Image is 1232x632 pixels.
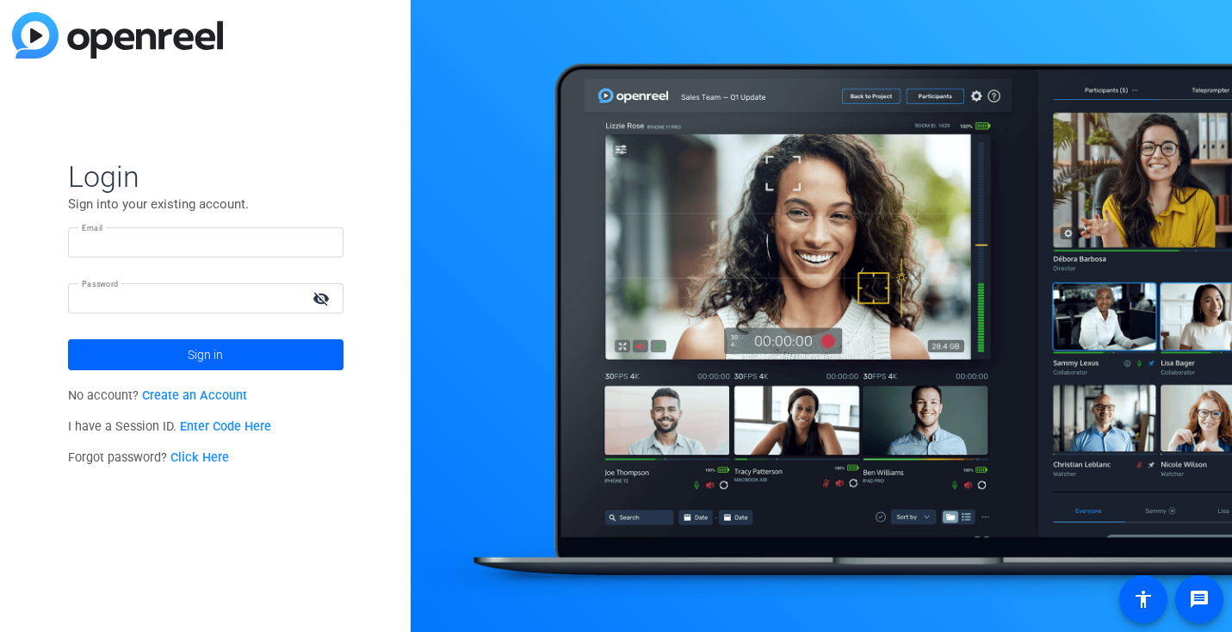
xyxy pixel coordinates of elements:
a: Enter Code Here [180,419,271,434]
mat-label: Email [82,223,103,232]
span: Login [68,158,344,195]
p: Sign into your existing account. [68,195,344,214]
span: I have a Session ID. [68,419,272,434]
mat-label: Password [82,279,119,288]
img: blue-gradient.svg [12,12,223,59]
input: Enter Email Address [82,232,330,253]
span: No account? [68,388,248,403]
span: Forgot password? [68,450,230,465]
a: Click Here [170,450,229,465]
a: Create an Account [142,388,247,403]
mat-icon: accessibility [1133,589,1154,610]
mat-icon: visibility_off [302,286,344,311]
button: Sign in [68,339,344,370]
span: Sign in [188,333,223,376]
mat-icon: message [1189,589,1210,610]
